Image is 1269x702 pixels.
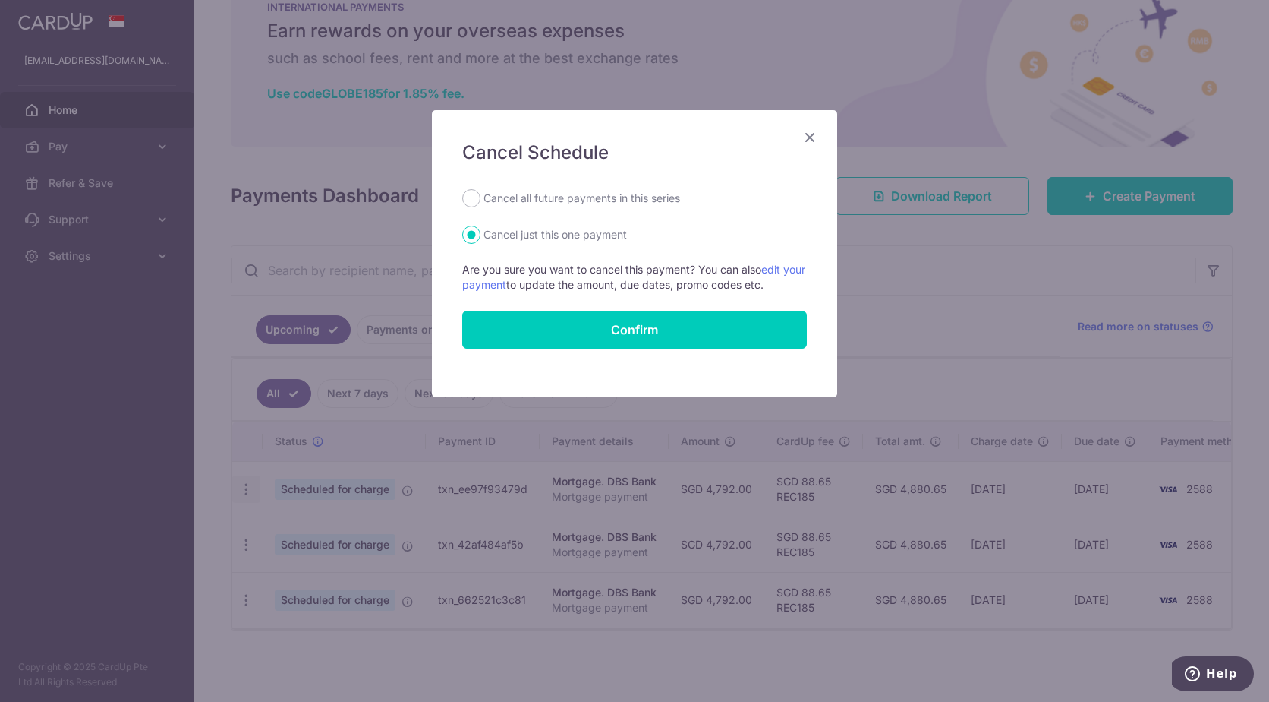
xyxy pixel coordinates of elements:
[462,262,807,292] p: Are you sure you want to cancel this payment? You can also to update the amount, due dates, promo...
[483,189,680,207] label: Cancel all future payments in this series
[1172,656,1254,694] iframe: Opens a widget where you can find more information
[462,311,807,349] button: Confirm
[462,141,807,165] h5: Cancel Schedule
[801,128,819,147] button: Close
[483,226,627,244] label: Cancel just this one payment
